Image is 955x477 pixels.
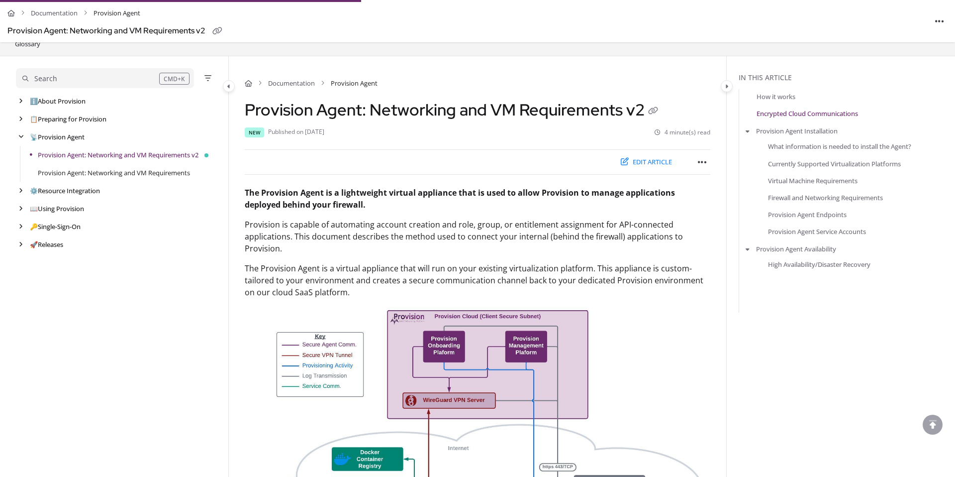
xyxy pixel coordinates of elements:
[7,24,205,38] div: Provision Agent: Networking and VM Requirements v2
[38,150,198,160] a: Provision Agent: Networking and VM Requirements v2
[30,96,86,106] a: About Provision
[30,204,38,213] span: 📖
[16,222,26,232] div: arrow
[31,6,78,20] a: Documentation
[757,92,795,102] a: How it works
[245,78,252,88] a: Home
[743,243,752,254] button: arrow
[16,132,26,142] div: arrow
[923,415,943,435] div: scroll to top
[756,126,838,136] a: Provision Agent Installation
[209,23,225,39] button: Copy link of
[768,193,883,203] a: Firewall and Networking Requirements
[932,13,948,29] button: Article more options
[16,97,26,106] div: arrow
[7,6,15,20] a: Home
[38,168,190,178] a: Provision Agent: Networking and VM Requirements
[768,158,901,168] a: Currently Supported Virtualization Platforms
[30,186,100,196] a: Resource Integration
[202,72,214,84] button: Filter
[30,186,38,195] span: ⚙️
[694,154,710,170] button: Article more options
[94,6,140,20] span: Provision Agent
[768,210,847,220] a: Provision Agent Endpoints
[16,204,26,214] div: arrow
[614,154,678,170] button: Edit article
[16,115,26,124] div: arrow
[30,222,81,232] a: Single-Sign-On
[768,227,866,237] a: Provision Agent Service Accounts
[245,100,661,119] h1: Provision Agent: Networking and VM Requirements v2
[721,80,733,92] button: Category toggle
[756,244,836,254] a: Provision Agent Availability
[768,175,858,185] a: Virtual Machine Requirements
[16,68,194,88] button: Search
[159,73,190,85] div: CMD+K
[16,240,26,249] div: arrow
[30,204,84,214] a: Using Provision
[30,240,38,249] span: 🚀
[768,259,870,269] a: High Availability/Disaster Recovery
[30,114,106,124] a: Preparing for Provision
[30,132,38,141] span: 📡
[245,219,710,254] p: Provision is capable of automating account creation and role, group, or entitlement assignment fo...
[14,38,41,50] a: Glossary
[245,127,264,137] span: New
[30,115,38,123] span: 📋
[30,239,63,249] a: Releases
[30,222,38,231] span: 🔑
[768,141,911,151] a: What information is needed to install the Agent?
[645,104,661,119] button: Copy link of Provision Agent: Networking and VM Requirements v2
[757,109,858,119] a: Encrypted Cloud Communications
[30,132,85,142] a: Provision Agent
[34,73,57,84] div: Search
[245,187,675,210] strong: The Provision Agent is a lightweight virtual appliance that is used to allow Provision to manage ...
[743,125,752,136] button: arrow
[30,97,38,106] span: ℹ️
[268,78,315,88] a: Documentation
[268,127,324,137] li: Published on [DATE]
[245,262,710,298] p: The Provision Agent is a virtual appliance that will run on your existing virtualization platform...
[655,128,710,137] li: 4 minute(s) read
[16,186,26,196] div: arrow
[331,78,378,88] span: Provision Agent
[223,80,235,92] button: Category toggle
[739,72,951,83] div: In this article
